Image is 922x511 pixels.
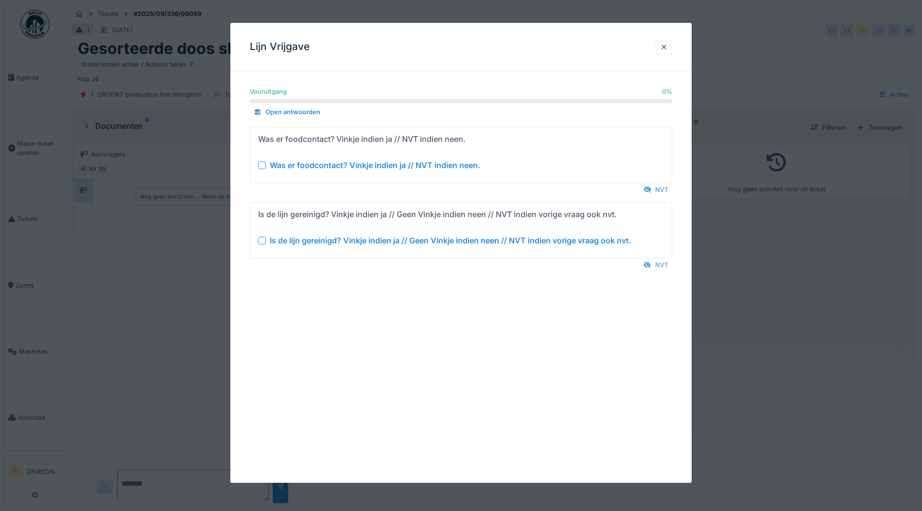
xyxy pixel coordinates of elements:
[258,133,466,145] div: Was er foodcontact? Vinkje indien ja // NVT indien neen.
[270,159,480,171] div: Was er foodcontact? Vinkje indien ja // NVT indien neen.
[640,258,672,272] div: NVT
[250,41,310,53] h3: Lijn Vrijgave
[250,87,287,96] div: Vooruitgang
[254,206,668,254] summary: Is de lijn gereinigd? Vinkje indien ja // Geen Vinkje indien neen // NVT indien vorige vraag ook ...
[250,106,324,119] div: Open antwoorden
[258,208,617,220] div: Is de lijn gereinigd? Vinkje indien ja // Geen Vinkje indien neen // NVT indien vorige vraag ook ...
[662,87,672,96] div: 0 %
[254,131,668,179] summary: Was er foodcontact? Vinkje indien ja // NVT indien neen. Was er foodcontact? Vinkje indien ja // ...
[250,100,672,103] progress: 0 %
[640,183,672,196] div: NVT
[270,235,631,246] div: Is de lijn gereinigd? Vinkje indien ja // Geen Vinkje indien neen // NVT indien vorige vraag ook ...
